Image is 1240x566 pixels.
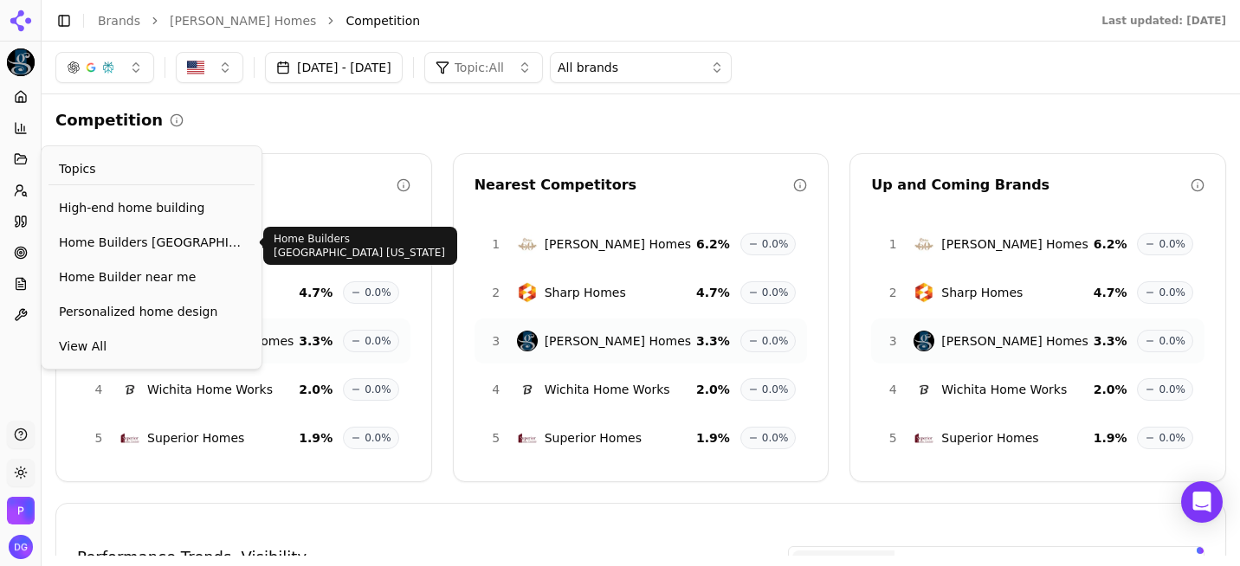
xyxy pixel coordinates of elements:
span: 0.0% [1159,431,1185,445]
span: 4.7 % [696,284,730,301]
span: Home Builder near me [59,268,244,286]
span: [PERSON_NAME] Homes [941,332,1088,350]
img: Wichita Home Works [914,379,934,400]
span: 0.0% [762,431,789,445]
span: 3 [486,332,507,350]
span: 3.3 % [299,332,333,350]
span: 1 [882,235,903,253]
span: 3 [882,332,903,350]
img: Wichita Home Works [119,379,140,400]
span: 3.3 % [696,332,730,350]
span: 0.0% [365,334,391,348]
span: 1 [486,235,507,253]
img: Superior Homes [914,428,934,448]
span: 0.0% [762,334,789,348]
button: Open user button [9,535,33,559]
div: Last updated: [DATE] [1101,14,1226,28]
span: 4 [486,381,507,398]
span: Topic: All [455,59,504,76]
span: Sharp Homes [941,284,1023,301]
span: 2.0 % [1094,381,1127,398]
span: Superior Homes [941,429,1038,447]
a: Brands [98,14,140,28]
div: Up and Coming Brands [871,175,1191,196]
span: Superior Homes [147,429,244,447]
img: Superior Homes [119,428,140,448]
img: Sharp Homes [914,282,934,303]
a: Personalized home design [48,296,255,327]
a: Home Builders [GEOGRAPHIC_DATA] [US_STATE] [48,227,255,258]
div: Open Intercom Messenger [1181,481,1223,523]
img: Denise Gray [9,535,33,559]
span: 0.0% [1159,383,1185,396]
img: Wichita Home Works [517,379,538,400]
span: 3.3 % [1094,332,1127,350]
span: 0.0% [365,383,391,396]
img: United States [187,59,204,76]
img: Paul Gray Homes [517,331,538,351]
button: [DATE] - [DATE] [265,52,403,83]
span: 5 [486,429,507,447]
span: 0.0% [1159,286,1185,299]
span: 0.0% [365,431,391,445]
span: 0.0% [762,237,789,251]
h2: Competition [55,108,163,132]
a: View All [48,331,255,362]
span: 0.0% [762,286,789,299]
span: 6.2 % [696,235,730,253]
div: Nearest Competitors [475,175,794,196]
span: 1.9 % [1094,429,1127,447]
span: Wichita Home Works [545,381,670,398]
img: Sharp Homes [517,282,538,303]
img: Paul Gray Homes [7,497,35,524]
nav: breadcrumb [98,12,1067,29]
a: High-end home building [48,192,255,223]
span: 4 [882,381,903,398]
span: Sharp Homes [545,284,626,301]
span: 0.0% [1159,237,1185,251]
span: 6.2 % [1094,235,1127,253]
span: 4 [88,381,109,398]
img: Paul Gray Homes [7,48,35,76]
span: 0.0% [762,383,789,396]
span: 2 [882,284,903,301]
span: High-end home building [59,199,244,216]
span: 1.9 % [696,429,730,447]
span: Competition [346,12,420,29]
span: Wichita Home Works [147,381,273,398]
span: [PERSON_NAME] Homes [941,235,1088,253]
span: 0.0% [1159,334,1185,348]
span: 4.7 % [299,284,333,301]
img: Superior Homes [517,428,538,448]
span: 5 [882,429,903,447]
img: Nies Homes [914,234,934,254]
img: Nies Homes [517,234,538,254]
span: Wichita Home Works [941,381,1067,398]
span: Topics [59,160,96,177]
p: Home Builders [GEOGRAPHIC_DATA] [US_STATE] [274,232,447,260]
span: 1.9 % [299,429,333,447]
a: [PERSON_NAME] Homes [170,12,316,29]
span: Superior Homes [545,429,642,447]
span: 2.0 % [696,381,730,398]
img: Paul Gray Homes [914,331,934,351]
span: 5 [88,429,109,447]
span: Personalized home design [59,303,244,320]
span: [PERSON_NAME] Homes [545,332,691,350]
span: [PERSON_NAME] Homes [545,235,691,253]
a: Home Builder near me [48,261,255,293]
button: Open organization switcher [7,497,35,524]
span: 4.7 % [1094,284,1127,301]
span: Home Builders [GEOGRAPHIC_DATA] [US_STATE] [59,234,244,251]
span: All brands [558,59,618,76]
button: Current brand: Paul Gray Homes [7,48,35,76]
span: 2.0 % [299,381,333,398]
span: 2 [486,284,507,301]
span: View All [59,338,244,355]
span: 0.0% [365,286,391,299]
